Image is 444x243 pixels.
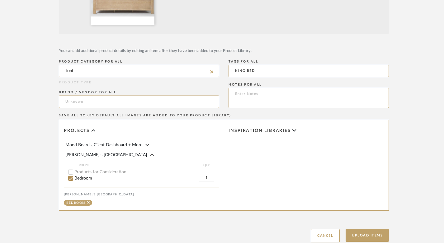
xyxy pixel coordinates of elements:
label: PRODUCT CATEGORY FOR ALL [59,60,122,63]
div: You can add additional product details by editing an item after they have been added to your Prod... [59,48,389,54]
button: Upload Items [346,229,389,242]
label: BRAND / VENDOR FOR ALL [59,91,116,94]
span: ROOM [79,163,199,168]
span: [PERSON_NAME]'s [GEOGRAPHIC_DATA] [65,153,147,157]
label: SAVE ALL TO (BY DEFAULT ALL IMAGES ARE ADDED TO YOUR PRODUCT LIBRARY) [59,114,231,117]
button: Cancel [311,229,340,242]
input: Enter Keywords, Separated by Commas [229,65,389,77]
label: TAGS FOR ALL [229,60,258,63]
label: NOTES FOR ALL [229,83,262,86]
input: Uncategorized [59,65,219,77]
span: Mood Boards, Client Dashboard + More [65,143,142,147]
div: Bedroom [66,201,86,204]
span: Projects [64,128,90,133]
span: Inspiration libraries [229,128,291,133]
div: [PERSON_NAME]'s [GEOGRAPHIC_DATA] [64,193,219,196]
input: Unknown [59,96,219,108]
label: Bedroom [74,176,199,180]
span: QTY [199,163,214,168]
div: PRODUCT TYPE [59,80,219,85]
